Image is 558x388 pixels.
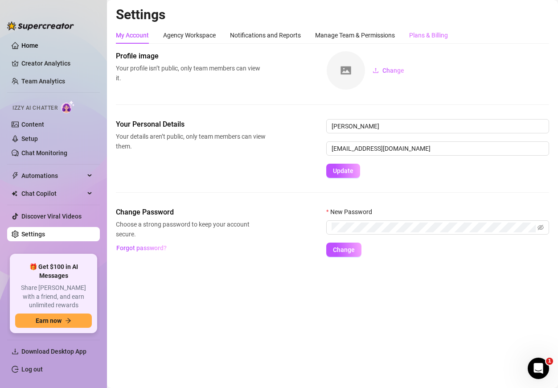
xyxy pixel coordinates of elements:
[12,190,17,197] img: Chat Copilot
[21,121,44,128] a: Content
[116,63,266,83] span: Your profile isn’t public, only team members can view it.
[21,56,93,70] a: Creator Analytics
[15,314,92,328] button: Earn nowarrow-right
[332,223,536,232] input: New Password
[21,348,86,355] span: Download Desktop App
[21,42,38,49] a: Home
[116,219,266,239] span: Choose a strong password to keep your account secure.
[326,164,360,178] button: Update
[21,135,38,142] a: Setup
[116,6,549,23] h2: Settings
[315,30,395,40] div: Manage Team & Permissions
[333,167,353,174] span: Update
[21,78,65,85] a: Team Analytics
[546,358,553,365] span: 1
[116,119,266,130] span: Your Personal Details
[116,51,266,62] span: Profile image
[327,51,365,90] img: square-placeholder.png
[116,244,167,252] span: Forgot password?
[116,132,266,151] span: Your details aren’t public, only team members can view them.
[116,241,167,255] button: Forgot password?
[21,149,67,157] a: Chat Monitoring
[326,243,361,257] button: Change
[21,213,82,220] a: Discover Viral Videos
[326,141,549,156] input: Enter new email
[15,263,92,280] span: 🎁 Get $100 in AI Messages
[21,231,45,238] a: Settings
[230,30,301,40] div: Notifications and Reports
[163,30,216,40] div: Agency Workspace
[409,30,448,40] div: Plans & Billing
[326,207,378,217] label: New Password
[21,186,85,201] span: Chat Copilot
[36,317,62,324] span: Earn now
[21,366,43,373] a: Log out
[12,348,19,355] span: download
[116,30,149,40] div: My Account
[373,67,379,74] span: upload
[21,169,85,183] span: Automations
[365,63,411,78] button: Change
[12,172,19,179] span: thunderbolt
[65,318,71,324] span: arrow-right
[15,284,92,310] span: Share [PERSON_NAME] with a friend, and earn unlimited rewards
[528,358,549,379] iframe: Intercom live chat
[333,246,355,253] span: Change
[326,119,549,133] input: Enter name
[116,207,266,218] span: Change Password
[12,104,57,112] span: Izzy AI Chatter
[7,21,74,30] img: logo-BBDzfeDw.svg
[537,224,544,231] span: eye-invisible
[382,67,404,74] span: Change
[61,100,75,113] img: AI Chatter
